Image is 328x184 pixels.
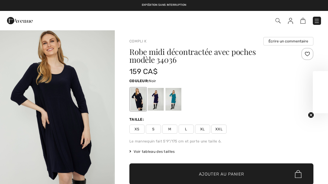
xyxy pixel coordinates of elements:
div: Marine [148,88,164,111]
span: | [170,3,171,7]
h1: Robe midi décontractée avec poches modèle 34036 [129,48,283,64]
div: Close teaser [313,71,328,113]
img: Mes infos [288,18,293,24]
span: S [146,125,161,134]
div: Taille: [129,117,145,122]
img: Bag.svg [295,170,302,178]
div: Le mannequin fait 5'9"/175 cm et porte une taille 6. [129,139,313,144]
img: Recherche [275,18,281,23]
img: Menu [314,18,320,24]
span: L [179,125,194,134]
span: Noir [149,79,156,83]
span: XXL [211,125,227,134]
a: Livraison gratuite dès 99$ [127,3,167,7]
span: 159 CA$ [129,67,158,76]
div: Teal [166,88,181,111]
img: Panier d'achat [300,18,306,24]
img: 1ère Avenue [7,15,33,27]
span: XS [129,125,145,134]
button: Écrire un commentaire [263,37,313,45]
span: M [162,125,177,134]
span: Voir tableau des tailles [129,149,175,154]
div: Noir [130,88,146,111]
span: Ajouter au panier [199,171,244,177]
a: 1ère Avenue [7,17,33,23]
span: XL [195,125,210,134]
span: Couleur: [129,79,149,83]
a: Compli K [129,39,146,43]
button: Close teaser [308,112,314,118]
a: Retours gratuits [175,3,201,7]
